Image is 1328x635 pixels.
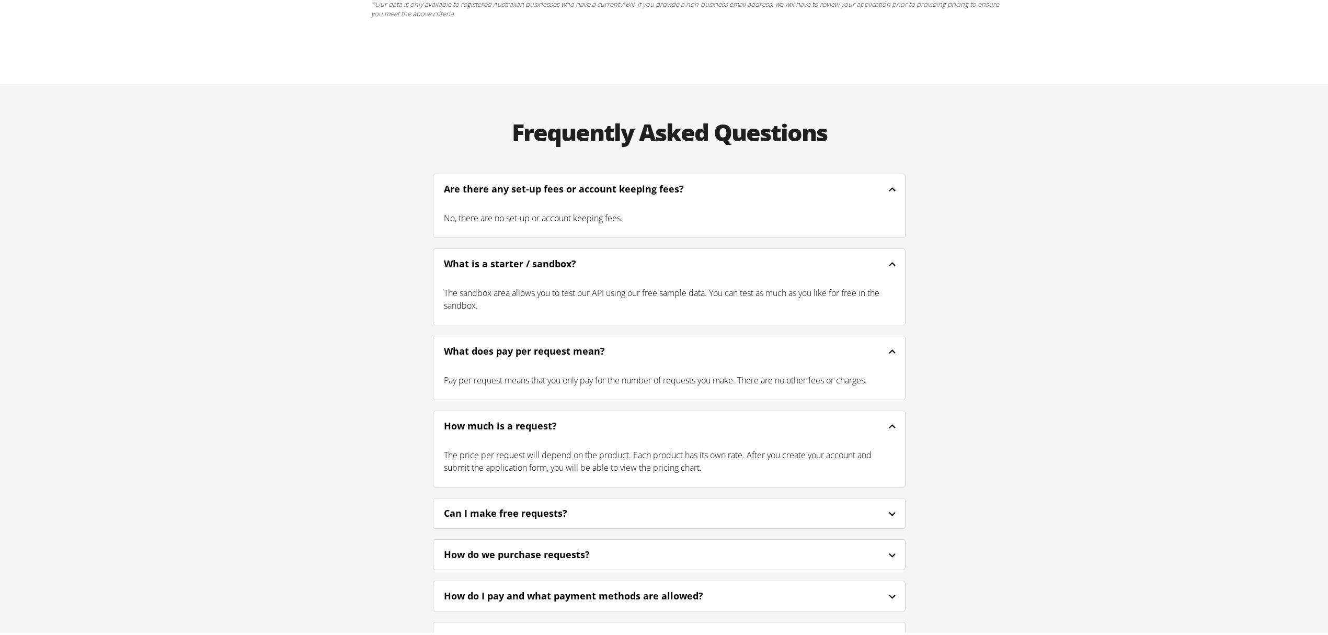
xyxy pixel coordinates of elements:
[433,336,905,361] div: What does pay per request mean?
[433,274,905,320] div: The sandbox area allows you to test our API using our free sample data. You can test as much as y...
[444,586,731,600] div: How do I pay and what payment methods are allowed?
[444,545,618,559] div: How do we purchase requests?
[433,498,905,523] div: Can I make free requests?
[433,411,905,436] div: How much is a request?
[422,98,916,161] h2: Frequently Asked Questions
[444,179,712,194] div: Are there any set-up fees or account keeping fees?
[433,249,905,274] div: What is a starter / sandbox?
[433,581,905,606] div: How do I pay and what payment methods are allowed?
[433,436,905,482] div: The price per request will depend on the product. Each product has its own rate. After you create...
[433,540,905,564] div: How do we purchase requests?
[433,174,905,199] div: Are there any set-up fees or account keeping fees?
[444,416,585,430] div: How much is a request?
[444,254,604,268] div: What is a starter / sandbox?
[433,361,905,394] div: Pay per request means that you only pay for the number of requests you make. There are no other f...
[444,504,596,518] div: Can I make free requests?
[444,342,633,356] div: What does pay per request mean?
[433,199,905,232] div: No, there are no set-up or account keeping fees.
